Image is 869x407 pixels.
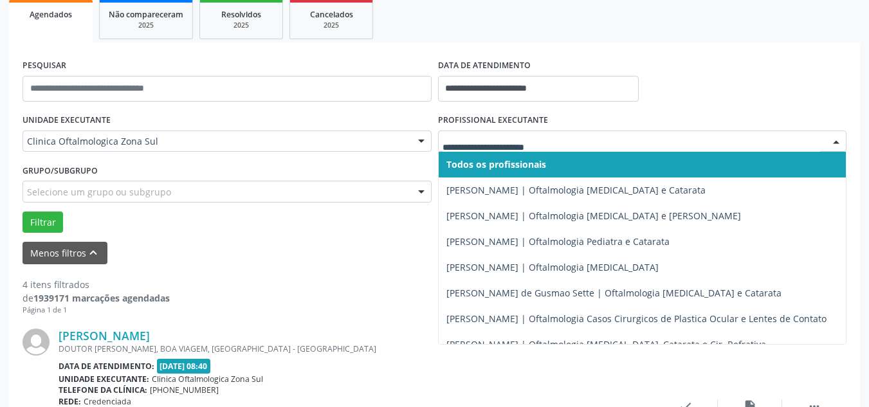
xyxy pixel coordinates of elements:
[59,374,149,384] b: Unidade executante:
[150,384,219,395] span: [PHONE_NUMBER]
[59,329,150,343] a: [PERSON_NAME]
[86,246,100,260] i: keyboard_arrow_up
[310,9,353,20] span: Cancelados
[438,111,548,131] label: PROFISSIONAL EXECUTANTE
[446,312,827,325] span: [PERSON_NAME] | Oftalmologia Casos Cirurgicos de Plastica Ocular e Lentes de Contato
[446,287,782,299] span: [PERSON_NAME] de Gusmao Sette | Oftalmologia [MEDICAL_DATA] e Catarata
[152,374,263,384] span: Clinica Oftalmologica Zona Sul
[23,242,107,264] button: Menos filtroskeyboard_arrow_up
[23,305,170,316] div: Página 1 de 1
[446,338,766,350] span: [PERSON_NAME] | Oftalmologia [MEDICAL_DATA], Catarata e Cir. Refrativa
[438,56,531,76] label: DATA DE ATENDIMENTO
[59,361,154,372] b: Data de atendimento:
[446,235,670,248] span: [PERSON_NAME] | Oftalmologia Pediatra e Catarata
[23,291,170,305] div: de
[23,329,50,356] img: img
[23,111,111,131] label: UNIDADE EXECUTANTE
[23,212,63,233] button: Filtrar
[30,9,72,20] span: Agendados
[446,261,659,273] span: [PERSON_NAME] | Oftalmologia [MEDICAL_DATA]
[109,9,183,20] span: Não compareceram
[446,210,741,222] span: [PERSON_NAME] | Oftalmologia [MEDICAL_DATA] e [PERSON_NAME]
[157,359,211,374] span: [DATE] 08:40
[27,185,171,199] span: Selecione um grupo ou subgrupo
[23,56,66,76] label: PESQUISAR
[33,292,170,304] strong: 1939171 marcações agendadas
[446,184,706,196] span: [PERSON_NAME] | Oftalmologia [MEDICAL_DATA] e Catarata
[23,161,98,181] label: Grupo/Subgrupo
[209,21,273,30] div: 2025
[59,343,654,354] div: DOUTOR [PERSON_NAME], BOA VIAGEM, [GEOGRAPHIC_DATA] - [GEOGRAPHIC_DATA]
[27,135,405,148] span: Clinica Oftalmologica Zona Sul
[59,384,147,395] b: Telefone da clínica:
[221,9,261,20] span: Resolvidos
[84,396,131,407] span: Credenciada
[23,278,170,291] div: 4 itens filtrados
[299,21,363,30] div: 2025
[446,158,546,170] span: Todos os profissionais
[59,396,81,407] b: Rede:
[109,21,183,30] div: 2025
